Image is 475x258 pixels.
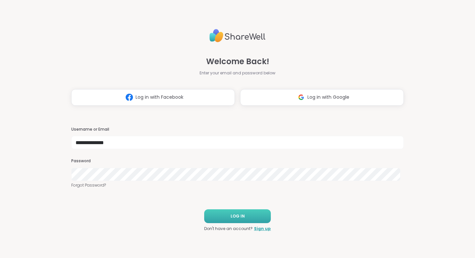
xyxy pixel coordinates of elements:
[204,209,271,223] button: LOG IN
[136,94,183,101] span: Log in with Facebook
[204,226,253,232] span: Don't have an account?
[254,226,271,232] a: Sign up
[71,89,235,106] button: Log in with Facebook
[71,127,404,132] h3: Username or Email
[71,182,404,188] a: Forgot Password?
[240,89,404,106] button: Log in with Google
[71,158,404,164] h3: Password
[209,26,266,45] img: ShareWell Logo
[206,56,269,67] span: Welcome Back!
[231,213,245,219] span: LOG IN
[295,91,307,103] img: ShareWell Logomark
[123,91,136,103] img: ShareWell Logomark
[307,94,349,101] span: Log in with Google
[200,70,275,76] span: Enter your email and password below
